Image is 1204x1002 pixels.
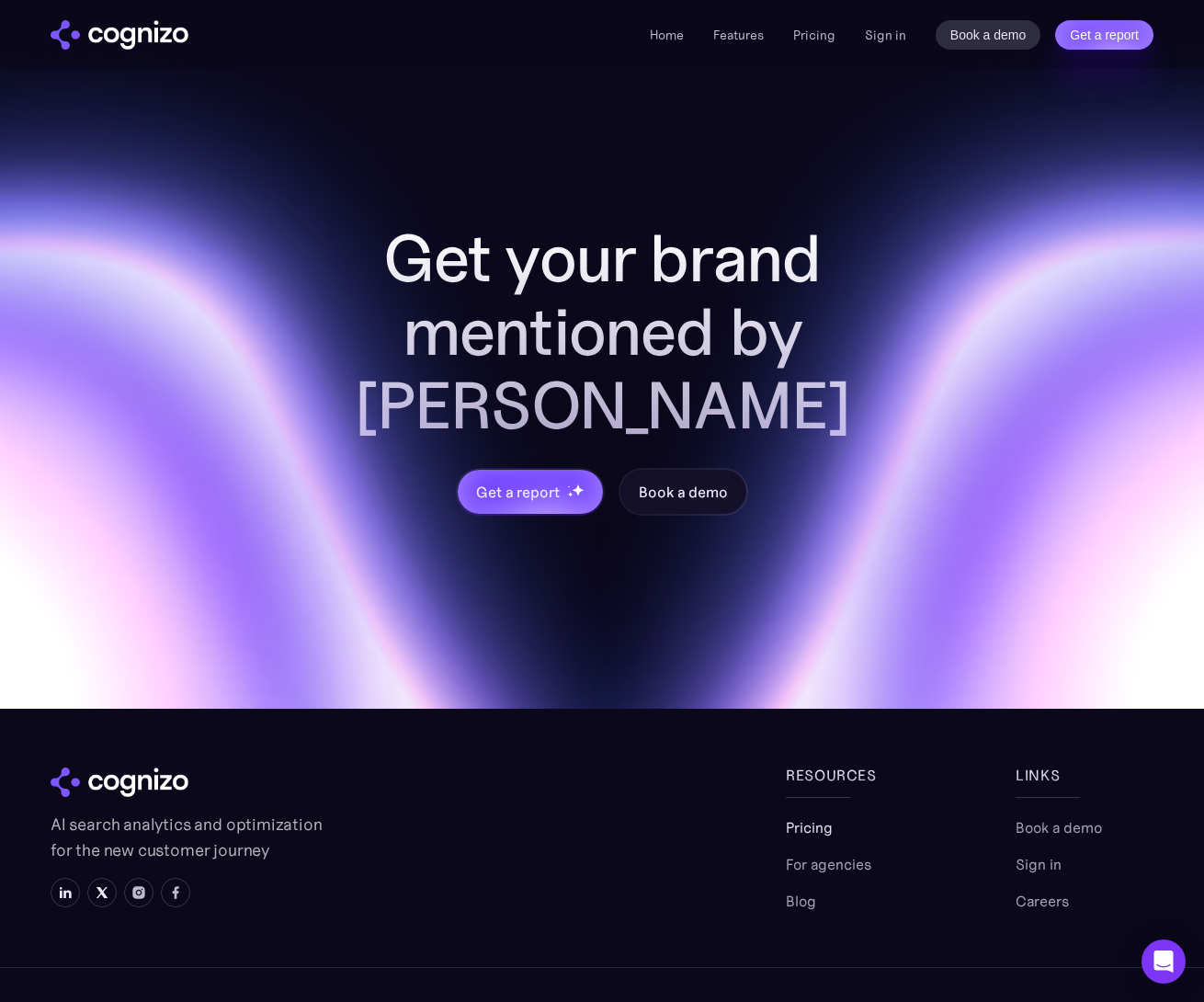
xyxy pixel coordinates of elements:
a: Get a reportstarstarstar [456,468,605,516]
a: Pricing [793,27,835,43]
a: home [51,20,188,50]
a: Book a demo [619,468,747,516]
img: cognizo logo [51,768,188,797]
a: Sign in [1016,853,1062,875]
h2: Get your brand mentioned by [PERSON_NAME] [308,222,896,442]
img: LinkedIn icon [58,885,73,900]
div: Book a demo [639,481,727,503]
div: Resources [786,764,924,786]
div: Open Intercom Messenger [1142,939,1186,984]
a: Book a demo [936,20,1041,50]
a: Sign in [865,24,906,46]
img: X icon [95,885,109,900]
a: Pricing [786,816,833,838]
a: Features [713,27,764,43]
img: star [567,492,574,498]
p: AI search analytics and optimization for the new customer journey [51,812,326,863]
img: star [567,485,570,488]
a: Book a demo [1016,816,1102,838]
img: star [572,484,584,495]
a: Careers [1016,890,1069,912]
a: Blog [786,890,816,912]
div: Get a report [476,481,559,503]
img: cognizo logo [51,20,188,50]
div: links [1016,764,1153,786]
a: Get a report [1055,20,1153,50]
a: For agencies [786,853,871,875]
a: Home [650,27,684,43]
